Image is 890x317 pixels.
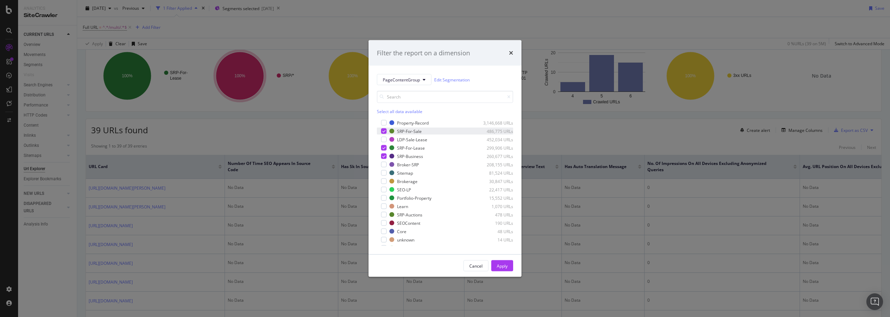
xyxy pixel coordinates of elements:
[479,145,513,151] div: 299,906 URLs
[479,161,513,167] div: 208,155 URLs
[397,212,422,217] div: SRP-Auctions
[479,237,513,243] div: 14 URLs
[866,293,883,310] div: Open Intercom Messenger
[397,170,413,176] div: Sitemap
[479,170,513,176] div: 81,524 URLs
[369,40,521,277] div: modal
[479,228,513,234] div: 48 URLs
[469,263,483,269] div: Cancel
[377,74,431,85] button: PageContentGroup
[491,260,513,271] button: Apply
[397,203,408,209] div: Learn
[479,245,513,251] div: 5 URLs
[397,178,418,184] div: Brokerage
[509,48,513,57] div: times
[479,153,513,159] div: 260,677 URLs
[463,260,488,271] button: Cancel
[397,153,423,159] div: SRP-Business
[397,245,410,251] div: Param
[383,77,420,82] span: PageContentGroup
[479,178,513,184] div: 30,847 URLs
[479,220,513,226] div: 190 URLs
[397,228,406,234] div: Core
[479,128,513,134] div: 486,775 URLs
[397,145,425,151] div: SRP-For-Lease
[397,136,427,142] div: LDP-Sale-Lease
[377,109,513,114] div: Select all data available
[397,120,429,126] div: Property-Record
[479,203,513,209] div: 1,070 URLs
[434,76,470,83] a: Edit Segmentation
[397,161,419,167] div: Broker-SRP
[397,195,431,201] div: Portfolio-Property
[479,136,513,142] div: 452,034 URLs
[397,220,420,226] div: SEOContent
[397,128,422,134] div: SRP-For-Sale
[397,237,414,243] div: unknown
[497,263,508,269] div: Apply
[479,120,513,126] div: 3,146,668 URLs
[377,48,470,57] div: Filter the report on a dimension
[479,195,513,201] div: 15,552 URLs
[377,91,513,103] input: Search
[479,212,513,217] div: 478 URLs
[397,187,411,192] div: SEO-LP
[479,187,513,192] div: 22,417 URLs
